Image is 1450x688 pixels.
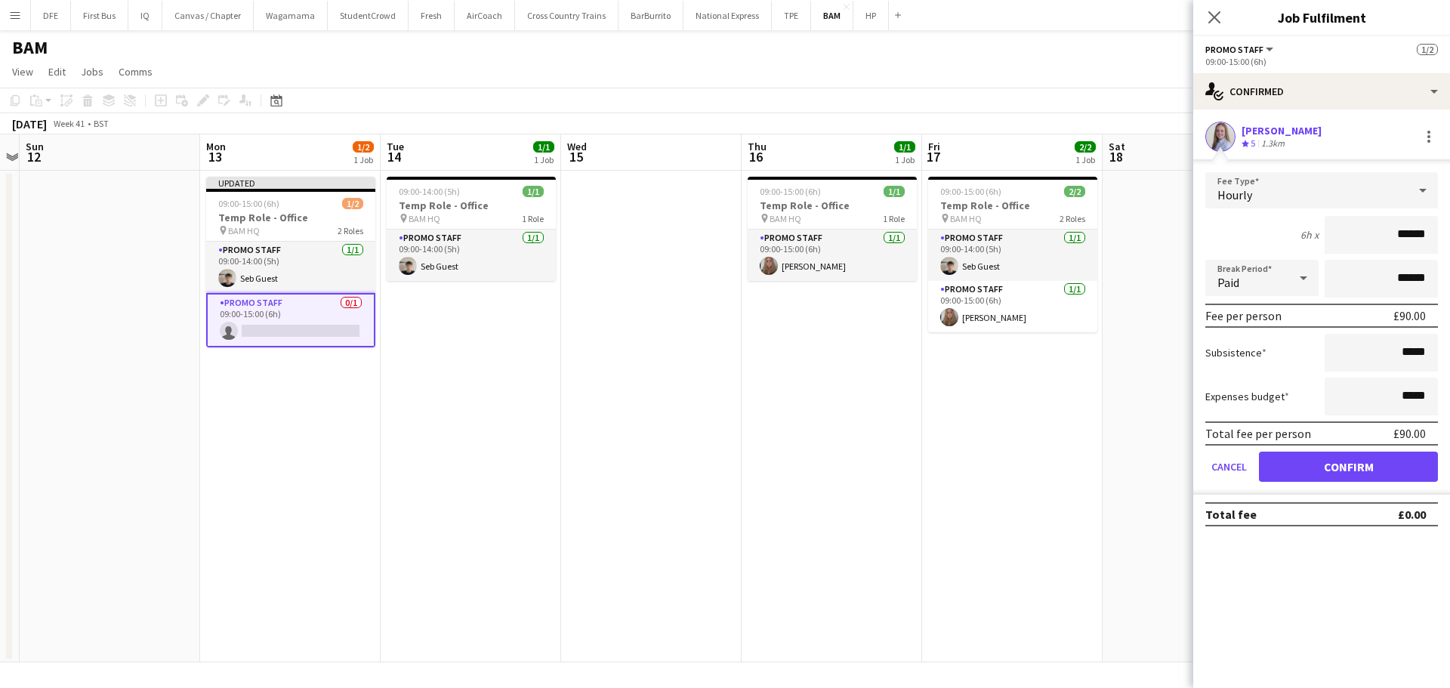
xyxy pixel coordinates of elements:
[81,65,103,79] span: Jobs
[853,1,889,30] button: HP
[71,1,128,30] button: First Bus
[883,213,905,224] span: 1 Role
[12,36,48,59] h1: BAM
[387,177,556,281] div: 09:00-14:00 (5h)1/1Temp Role - Office BAM HQ1 RolePromo Staff1/109:00-14:00 (5h)Seb Guest
[206,293,375,347] app-card-role: Promo Staff0/109:00-15:00 (6h)
[894,141,915,153] span: 1/1
[94,118,109,129] div: BST
[6,62,39,82] a: View
[353,154,373,165] div: 1 Job
[353,141,374,153] span: 1/2
[1217,275,1239,290] span: Paid
[26,140,44,153] span: Sun
[1300,228,1319,242] div: 6h x
[1193,8,1450,27] h3: Job Fulfilment
[455,1,515,30] button: AirCoach
[567,140,587,153] span: Wed
[387,230,556,281] app-card-role: Promo Staff1/109:00-14:00 (5h)Seb Guest
[12,116,47,131] div: [DATE]
[1205,390,1289,403] label: Expenses budget
[748,177,917,281] app-job-card: 09:00-15:00 (6h)1/1Temp Role - Office BAM HQ1 RolePromo Staff1/109:00-15:00 (6h)[PERSON_NAME]
[338,225,363,236] span: 2 Roles
[1075,154,1095,165] div: 1 Job
[206,177,375,189] div: Updated
[534,154,554,165] div: 1 Job
[48,65,66,79] span: Edit
[811,1,853,30] button: BAM
[895,154,915,165] div: 1 Job
[1393,426,1426,441] div: £90.00
[760,186,821,197] span: 09:00-15:00 (6h)
[770,213,801,224] span: BAM HQ
[928,140,940,153] span: Fri
[523,186,544,197] span: 1/1
[128,1,162,30] button: IQ
[1205,426,1311,441] div: Total fee per person
[342,198,363,209] span: 1/2
[12,65,33,79] span: View
[1064,186,1085,197] span: 2/2
[748,140,767,153] span: Thu
[683,1,772,30] button: National Express
[206,242,375,293] app-card-role: Promo Staff1/109:00-14:00 (5h)Seb Guest
[926,148,940,165] span: 17
[1205,56,1438,67] div: 09:00-15:00 (6h)
[1205,507,1257,522] div: Total fee
[409,213,440,224] span: BAM HQ
[1075,141,1096,153] span: 2/2
[928,199,1097,212] h3: Temp Role - Office
[928,177,1097,332] app-job-card: 09:00-15:00 (6h)2/2Temp Role - Office BAM HQ2 RolesPromo Staff1/109:00-14:00 (5h)Seb GuestPromo S...
[940,186,1001,197] span: 09:00-15:00 (6h)
[409,1,455,30] button: Fresh
[206,177,375,347] app-job-card: Updated09:00-15:00 (6h)1/2Temp Role - Office BAM HQ2 RolesPromo Staff1/109:00-14:00 (5h)Seb Guest...
[533,141,554,153] span: 1/1
[254,1,328,30] button: Wagamama
[928,230,1097,281] app-card-role: Promo Staff1/109:00-14:00 (5h)Seb Guest
[387,199,556,212] h3: Temp Role - Office
[1205,308,1282,323] div: Fee per person
[1205,346,1266,359] label: Subsistence
[1109,140,1125,153] span: Sat
[1205,452,1253,482] button: Cancel
[772,1,811,30] button: TPE
[1193,73,1450,110] div: Confirmed
[748,199,917,212] h3: Temp Role - Office
[119,65,153,79] span: Comms
[1205,44,1276,55] button: Promo Staff
[1060,213,1085,224] span: 2 Roles
[522,213,544,224] span: 1 Role
[928,281,1097,332] app-card-role: Promo Staff1/109:00-15:00 (6h)[PERSON_NAME]
[23,148,44,165] span: 12
[75,62,110,82] a: Jobs
[1106,148,1125,165] span: 18
[399,186,460,197] span: 09:00-14:00 (5h)
[1251,137,1255,149] span: 5
[515,1,619,30] button: Cross Country Trains
[748,230,917,281] app-card-role: Promo Staff1/109:00-15:00 (6h)[PERSON_NAME]
[565,148,587,165] span: 15
[42,62,72,82] a: Edit
[328,1,409,30] button: StudentCrowd
[1242,124,1322,137] div: [PERSON_NAME]
[206,211,375,224] h3: Temp Role - Office
[387,140,404,153] span: Tue
[113,62,159,82] a: Comms
[162,1,254,30] button: Canvas / Chapter
[884,186,905,197] span: 1/1
[204,148,226,165] span: 13
[619,1,683,30] button: BarBurrito
[218,198,279,209] span: 09:00-15:00 (6h)
[31,1,71,30] button: DFE
[50,118,88,129] span: Week 41
[384,148,404,165] span: 14
[1258,137,1288,150] div: 1.3km
[1398,507,1426,522] div: £0.00
[950,213,982,224] span: BAM HQ
[745,148,767,165] span: 16
[206,140,226,153] span: Mon
[1417,44,1438,55] span: 1/2
[1205,44,1263,55] span: Promo Staff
